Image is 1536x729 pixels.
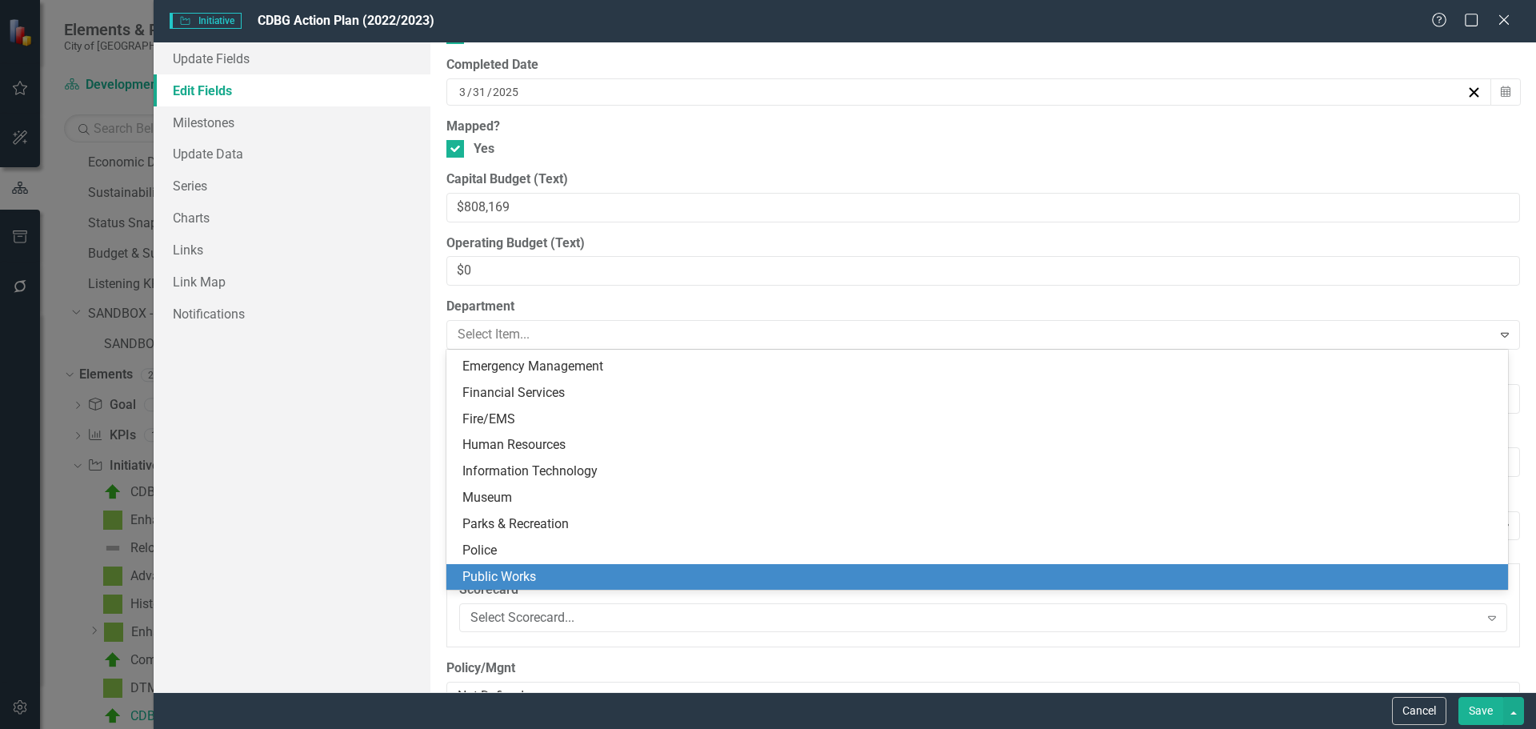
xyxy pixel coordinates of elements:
span: / [487,85,492,99]
div: Completed Date [446,56,1520,74]
a: Update Data [154,138,430,170]
label: Policy/Mgnt [446,659,1520,678]
div: Information Technology [462,463,1498,481]
a: Edit Fields [154,74,430,106]
button: Cancel [1392,697,1446,725]
div: Parks & Recreation [462,515,1498,534]
div: Human Resources [462,436,1498,455]
button: Save [1458,697,1503,725]
div: Not Defined [458,687,1492,705]
label: Scorecard [459,581,1507,599]
a: Links [154,234,430,266]
div: Financial Services [462,384,1498,403]
div: Public Works [462,568,1498,587]
a: Notifications [154,298,430,330]
div: Police [462,542,1498,560]
a: Series [154,170,430,202]
div: Yes [474,140,494,158]
label: Department [446,298,1520,316]
a: Update Fields [154,42,430,74]
label: Capital Budget (Text) [446,170,1520,189]
label: Mapped? [446,118,1520,136]
span: Initiative [170,13,242,29]
span: CDBG Action Plan (2022/2023) [258,13,434,28]
div: Select Scorecard... [470,608,1479,627]
div: Fire/EMS [462,411,1498,429]
div: Emergency Management [462,358,1498,376]
span: / [467,85,472,99]
a: Link Map [154,266,430,298]
a: Charts [154,202,430,234]
div: Museum [462,489,1498,507]
a: Milestones [154,106,430,138]
label: Operating Budget (Text) [446,234,1520,253]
